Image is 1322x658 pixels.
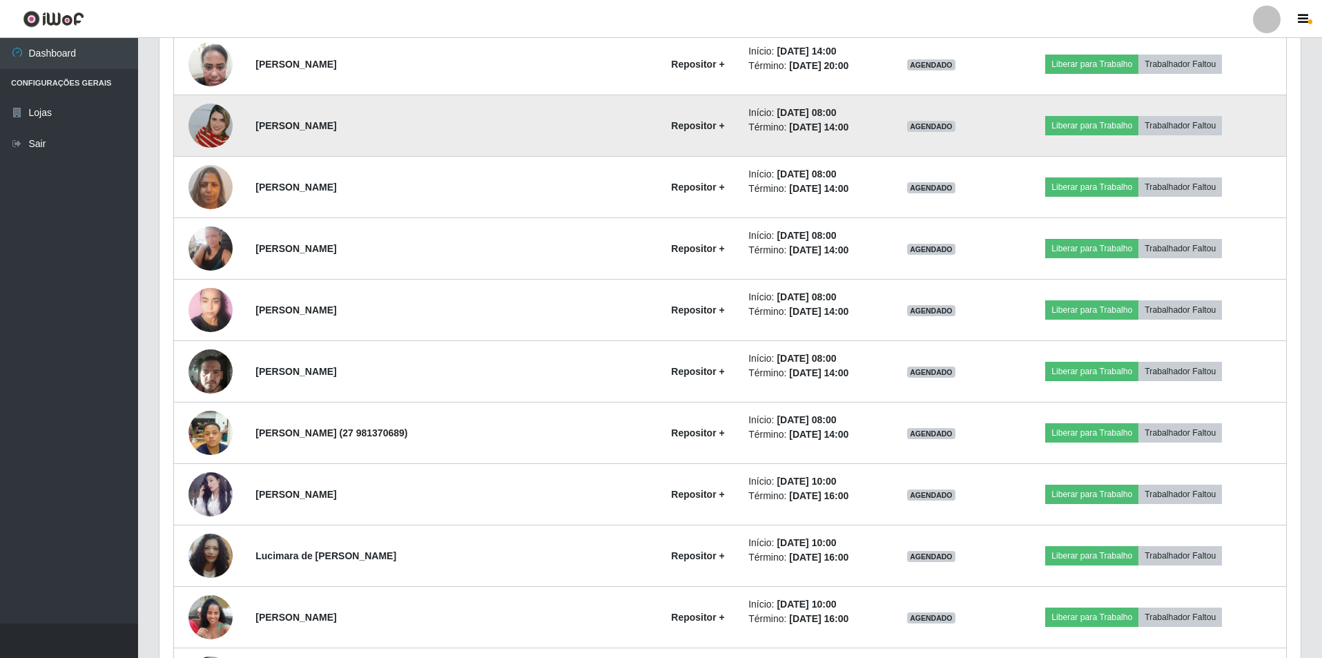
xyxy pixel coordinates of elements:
strong: Repositor + [671,59,724,70]
strong: [PERSON_NAME] [255,120,336,131]
img: CoreUI Logo [23,10,84,28]
strong: [PERSON_NAME] [255,59,336,70]
img: 1757557261594.jpeg [188,588,233,647]
span: AGENDADO [907,305,955,316]
li: Término: [748,120,873,135]
strong: Repositor + [671,550,724,561]
time: [DATE] 10:00 [777,537,836,548]
li: Término: [748,243,873,258]
li: Início: [748,167,873,182]
strong: Repositor + [671,612,724,623]
button: Trabalhador Faltou [1138,485,1222,504]
strong: [PERSON_NAME] [255,366,336,377]
span: AGENDADO [907,367,955,378]
button: Trabalhador Faltou [1138,362,1222,381]
button: Trabalhador Faltou [1138,177,1222,197]
span: AGENDADO [907,428,955,439]
time: [DATE] 14:00 [789,429,848,440]
img: 1755367565245.jpeg [188,403,233,462]
time: [DATE] 14:00 [777,46,836,57]
time: [DATE] 08:00 [777,230,836,241]
button: Liberar para Trabalho [1045,423,1138,443]
li: Início: [748,351,873,366]
strong: [PERSON_NAME] [255,243,336,254]
span: AGENDADO [907,490,955,501]
strong: [PERSON_NAME] [255,304,336,316]
strong: [PERSON_NAME] [255,612,336,623]
strong: Repositor + [671,427,724,438]
time: [DATE] 10:00 [777,476,836,487]
time: [DATE] 14:00 [789,122,848,133]
button: Liberar para Trabalho [1045,239,1138,258]
span: AGENDADO [907,59,955,70]
strong: Repositor + [671,120,724,131]
button: Liberar para Trabalho [1045,608,1138,627]
img: 1751312410869.jpeg [188,342,233,401]
li: Início: [748,413,873,427]
strong: [PERSON_NAME] [255,489,336,500]
button: Liberar para Trabalho [1045,300,1138,320]
li: Término: [748,182,873,196]
span: AGENDADO [907,244,955,255]
time: [DATE] 14:00 [789,244,848,255]
time: [DATE] 20:00 [789,60,848,71]
strong: [PERSON_NAME] (27 981370689) [255,427,407,438]
button: Trabalhador Faltou [1138,55,1222,74]
span: AGENDADO [907,182,955,193]
button: Liberar para Trabalho [1045,177,1138,197]
button: Trabalhador Faltou [1138,608,1222,627]
li: Término: [748,59,873,73]
time: [DATE] 08:00 [777,414,836,425]
button: Trabalhador Faltou [1138,239,1222,258]
strong: Lucimara de [PERSON_NAME] [255,550,396,561]
button: Trabalhador Faltou [1138,546,1222,565]
time: [DATE] 08:00 [777,353,836,364]
button: Liberar para Trabalho [1045,546,1138,565]
button: Liberar para Trabalho [1045,362,1138,381]
strong: Repositor + [671,489,724,500]
strong: Repositor + [671,243,724,254]
img: 1747253938286.jpeg [188,157,233,216]
button: Liberar para Trabalho [1045,485,1138,504]
li: Início: [748,290,873,304]
span: AGENDADO [907,551,955,562]
li: Início: [748,536,873,550]
li: Término: [748,427,873,442]
li: Término: [748,612,873,626]
button: Trabalhador Faltou [1138,300,1222,320]
li: Término: [748,366,873,380]
li: Início: [748,44,873,59]
li: Início: [748,597,873,612]
time: [DATE] 08:00 [777,107,836,118]
time: [DATE] 08:00 [777,168,836,180]
img: 1758145655171.jpeg [188,35,233,93]
time: [DATE] 16:00 [789,552,848,563]
li: Início: [748,474,873,489]
strong: Repositor + [671,366,724,377]
time: [DATE] 14:00 [789,183,848,194]
img: 1757272864351.jpeg [188,516,233,595]
span: AGENDADO [907,121,955,132]
li: Término: [748,550,873,565]
time: [DATE] 14:00 [789,306,848,317]
li: Término: [748,304,873,319]
time: [DATE] 16:00 [789,613,848,624]
strong: [PERSON_NAME] [255,182,336,193]
strong: Repositor + [671,304,724,316]
li: Término: [748,489,873,503]
button: Trabalhador Faltou [1138,423,1222,443]
button: Liberar para Trabalho [1045,55,1138,74]
li: Início: [748,229,873,243]
time: [DATE] 14:00 [789,367,848,378]
li: Início: [748,106,873,120]
time: [DATE] 16:00 [789,490,848,501]
button: Liberar para Trabalho [1045,116,1138,135]
img: 1757034953897.jpeg [188,472,233,516]
strong: Repositor + [671,182,724,193]
img: 1744056608005.jpeg [188,86,233,165]
time: [DATE] 08:00 [777,291,836,302]
time: [DATE] 10:00 [777,599,836,610]
span: AGENDADO [907,612,955,623]
button: Trabalhador Faltou [1138,116,1222,135]
img: 1748525639874.jpeg [188,226,233,271]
